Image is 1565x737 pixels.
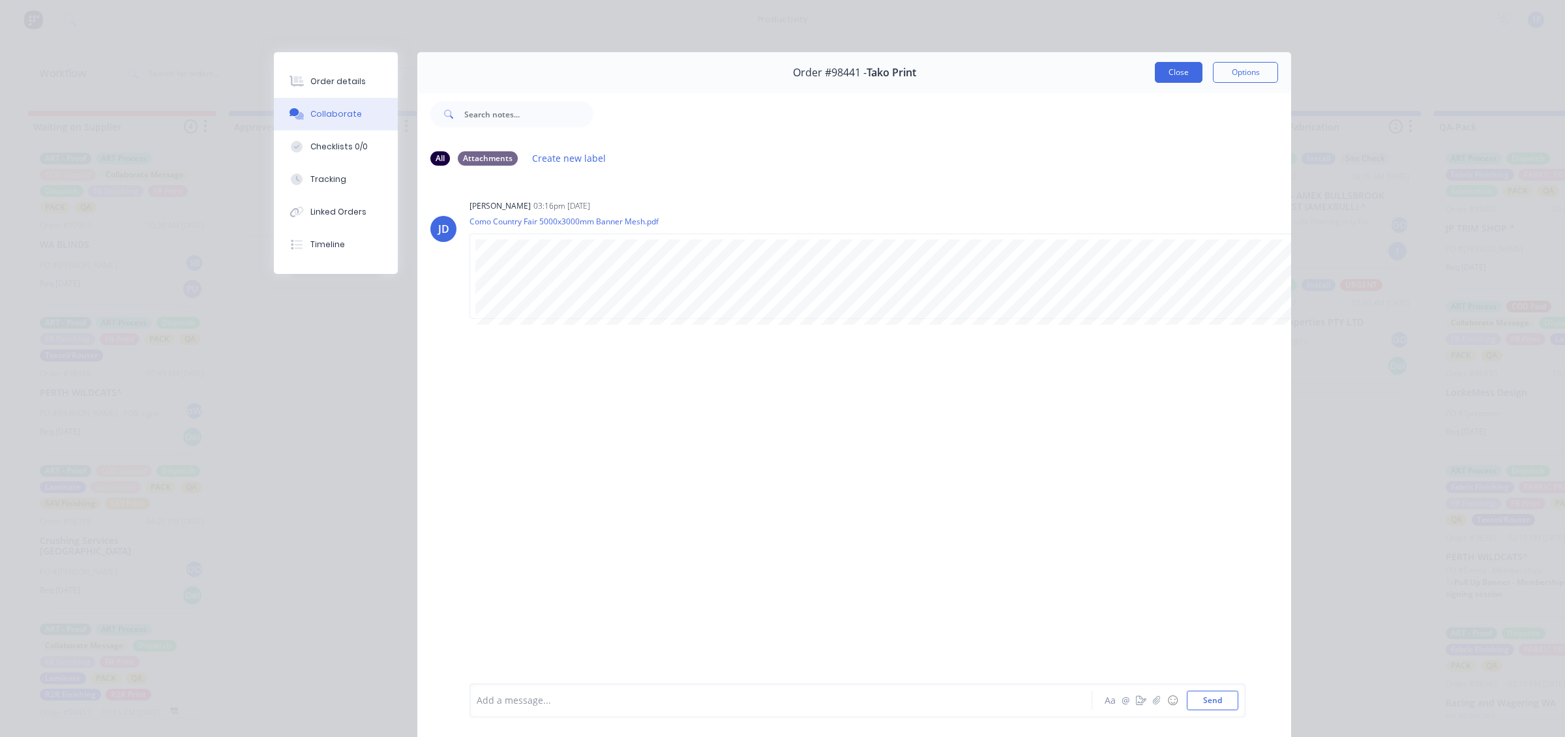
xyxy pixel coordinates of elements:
[1155,62,1202,83] button: Close
[793,67,867,79] span: Order #98441 -
[310,239,345,250] div: Timeline
[274,65,398,98] button: Order details
[274,163,398,196] button: Tracking
[464,101,593,127] input: Search notes...
[274,228,398,261] button: Timeline
[458,151,518,166] div: Attachments
[867,67,916,79] span: Tako Print
[310,141,368,153] div: Checklists 0/0
[430,151,450,166] div: All
[469,216,1515,227] p: Como Country Fair 5000x3000mm Banner Mesh.pdf
[469,200,531,212] div: [PERSON_NAME]
[274,196,398,228] button: Linked Orders
[310,206,366,218] div: Linked Orders
[274,130,398,163] button: Checklists 0/0
[1102,693,1118,708] button: Aa
[1213,62,1278,83] button: Options
[1165,693,1180,708] button: ☺
[526,149,613,167] button: Create new label
[274,98,398,130] button: Collaborate
[310,108,362,120] div: Collaborate
[533,200,590,212] div: 03:16pm [DATE]
[438,221,449,237] div: JD
[310,76,366,87] div: Order details
[1118,693,1133,708] button: @
[1187,691,1238,710] button: Send
[310,173,346,185] div: Tracking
